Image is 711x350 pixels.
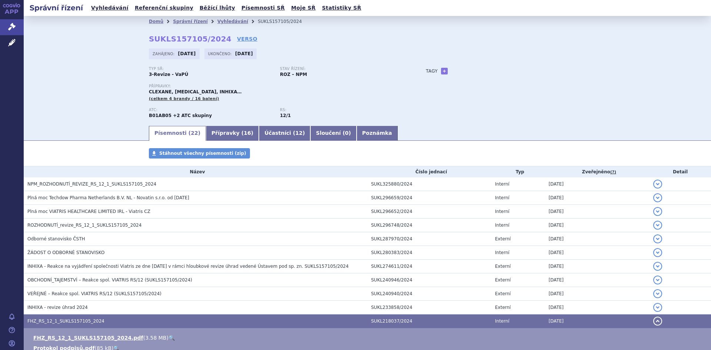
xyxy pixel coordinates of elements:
span: CLEXANE, [MEDICAL_DATA], INHIXA… [149,89,242,94]
strong: léčiva k terapii nebo k profylaxi tromboembolických onemocnění, nízkomolekulární hepariny, nižší ... [280,113,291,118]
a: FHZ_RS_12_1_SUKLS157105_2024.pdf [33,335,143,341]
span: Externí [495,291,511,296]
span: 16 [244,130,251,136]
a: Správní řízení [173,19,208,24]
strong: 3-Revize - VaPÚ [149,72,188,77]
span: 22 [191,130,198,136]
td: [DATE] [545,246,650,260]
button: detail [653,317,662,326]
a: Poznámka [357,126,398,141]
a: Domů [149,19,163,24]
a: Referenční skupiny [133,3,196,13]
td: [DATE] [545,205,650,219]
th: Typ [491,166,545,177]
a: Moje SŘ [289,3,318,13]
button: detail [653,207,662,216]
p: Stav řízení: [280,67,404,71]
p: Typ SŘ: [149,67,273,71]
abbr: (?) [610,170,616,175]
span: Stáhnout všechny písemnosti (zip) [159,151,246,156]
span: Externí [495,277,511,283]
span: Plná moc Techdow Pharma Netherlands B.V. NL - Novatin s.r.o. od 13.9.2024 [27,195,189,200]
button: detail [653,248,662,257]
td: SUKL280383/2024 [367,246,491,260]
p: Přípravky: [149,84,411,89]
span: Interní [495,250,510,255]
a: Stáhnout všechny písemnosti (zip) [149,148,250,159]
td: SUKL240940/2024 [367,287,491,301]
span: NPM_ROZHODNUTÍ_REVIZE_RS_12_1_SUKLS157105_2024 [27,181,156,187]
span: Interní [495,195,510,200]
span: ŽÁDOST O ODBORNÉ STANOVISKO [27,250,104,255]
button: detail [653,193,662,202]
span: Externí [495,236,511,241]
td: SUKL287970/2024 [367,232,491,246]
td: [DATE] [545,273,650,287]
td: [DATE] [545,301,650,314]
td: [DATE] [545,219,650,232]
span: Ukončeno: [208,51,233,57]
a: Účastníci (12) [259,126,310,141]
td: [DATE] [545,260,650,273]
button: detail [653,276,662,284]
strong: [DATE] [235,51,253,56]
td: SUKL233858/2024 [367,301,491,314]
a: Přípravky (16) [206,126,259,141]
th: Název [24,166,367,177]
a: Statistiky SŘ [320,3,363,13]
span: OBCHODNÍ_TAJEMSTVÍ – Reakce spol. VIATRIS RS/12 (SUKLS157105/2024) [27,277,192,283]
button: detail [653,289,662,298]
button: detail [653,221,662,230]
span: Zahájeno: [153,51,176,57]
p: RS: [280,108,404,112]
td: SUKL218037/2024 [367,314,491,328]
td: SUKL296659/2024 [367,191,491,205]
strong: SUKLS157105/2024 [149,34,231,43]
th: Číslo jednací [367,166,491,177]
span: (celkem 4 brandy / 16 balení) [149,96,219,101]
span: 0 [345,130,349,136]
a: Vyhledávání [217,19,248,24]
td: SUKL274611/2024 [367,260,491,273]
span: Plná moc VIATRIS HEALTHCARE LIMITED IRL - Viatris CZ [27,209,150,214]
span: 12 [295,130,302,136]
button: detail [653,262,662,271]
p: ATC: [149,108,273,112]
td: SUKL240946/2024 [367,273,491,287]
td: [DATE] [545,191,650,205]
td: [DATE] [545,232,650,246]
th: Zveřejněno [545,166,650,177]
span: VEŘEJNÉ – Reakce spol. VIATRIS RS/12 (SUKLS157105/2024) [27,291,161,296]
a: Písemnosti (22) [149,126,206,141]
li: SUKLS157105/2024 [258,16,311,27]
button: detail [653,180,662,189]
button: detail [653,234,662,243]
span: INHIXA - revize úhrad 2024 [27,305,88,310]
strong: [DATE] [178,51,196,56]
h3: Tagy [426,67,438,76]
span: Interní [495,223,510,228]
span: Interní [495,181,510,187]
span: Interní [495,319,510,324]
a: + [441,68,448,74]
td: [DATE] [545,287,650,301]
a: Běžící lhůty [197,3,237,13]
a: Písemnosti SŘ [239,3,287,13]
h2: Správní řízení [24,3,89,13]
span: Externí [495,305,511,310]
strong: ENOXAPARIN [149,113,171,118]
td: SUKL296652/2024 [367,205,491,219]
span: FHZ_RS_12_1_SUKLS157105_2024 [27,319,104,324]
td: SUKL296748/2024 [367,219,491,232]
span: ROZHODNUTÍ_revize_RS_12_1_SUKLS157105_2024 [27,223,141,228]
td: [DATE] [545,314,650,328]
strong: ROZ – NPM [280,72,307,77]
td: [DATE] [545,177,650,191]
th: Detail [650,166,711,177]
span: Interní [495,209,510,214]
td: SUKL325880/2024 [367,177,491,191]
a: Vyhledávání [89,3,131,13]
span: Externí [495,264,511,269]
a: VERSO [237,35,257,43]
span: INHIXA - Reakce na vyjádření společnosti Viatris ze dne 20. 9. 2024 v rámci hloubkové revize úhra... [27,264,348,269]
